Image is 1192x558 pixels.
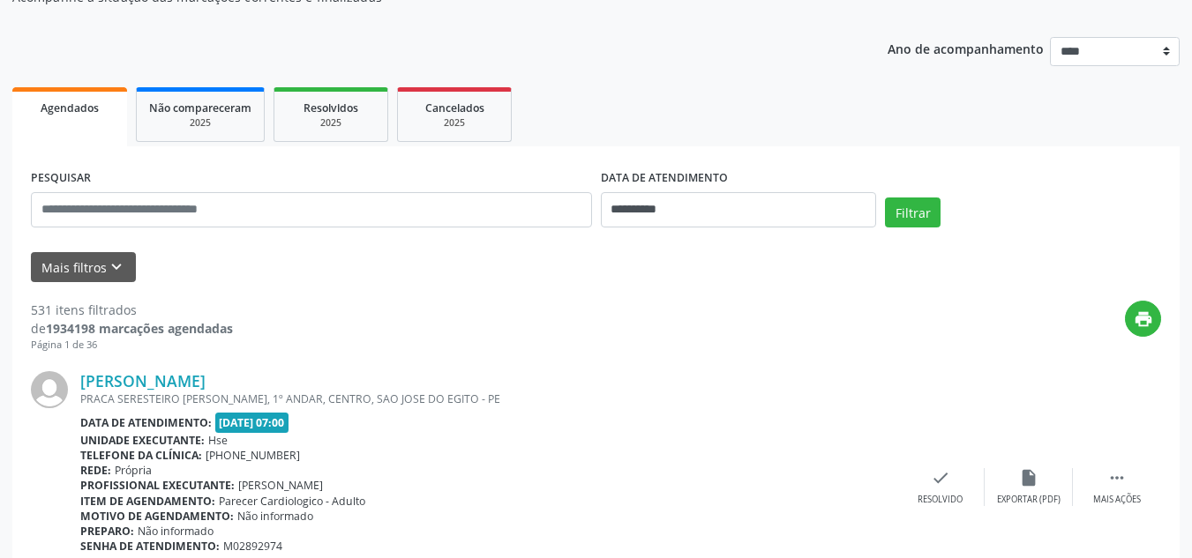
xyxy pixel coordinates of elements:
[80,478,235,493] b: Profissional executante:
[31,165,91,192] label: PESQUISAR
[287,116,375,130] div: 2025
[223,539,282,554] span: M02892974
[41,100,99,115] span: Agendados
[80,371,206,391] a: [PERSON_NAME]
[425,100,484,115] span: Cancelados
[1107,468,1127,487] i: 
[115,463,152,478] span: Própria
[31,301,233,319] div: 531 itens filtrados
[80,448,202,463] b: Telefone da clínica:
[1125,301,1161,337] button: print
[885,197,941,227] button: Filtrar
[80,539,220,554] b: Senha de atendimento:
[215,413,289,433] span: [DATE] 07:00
[80,415,212,430] b: Data de atendimento:
[1019,468,1038,487] i: insert_drive_file
[46,320,233,337] strong: 1934198 marcações agendadas
[80,494,215,509] b: Item de agendamento:
[601,165,728,192] label: DATA DE ATENDIMENTO
[237,509,313,524] span: Não informado
[107,257,126,277] i: keyboard_arrow_down
[997,494,1061,506] div: Exportar (PDF)
[410,116,499,130] div: 2025
[80,433,205,448] b: Unidade executante:
[31,338,233,353] div: Página 1 de 36
[80,524,134,539] b: Preparo:
[31,252,136,283] button: Mais filtroskeyboard_arrow_down
[918,494,963,506] div: Resolvido
[31,319,233,338] div: de
[31,371,68,408] img: img
[304,100,358,115] span: Resolvidos
[238,478,323,493] span: [PERSON_NAME]
[80,463,111,478] b: Rede:
[206,448,300,463] span: [PHONE_NUMBER]
[149,116,251,130] div: 2025
[1093,494,1141,506] div: Mais ações
[931,468,950,487] i: check
[138,524,214,539] span: Não informado
[1134,309,1153,329] i: print
[219,494,365,509] span: Parecer Cardiologico - Adulto
[80,391,896,406] div: PRACA SERESTEIRO [PERSON_NAME], 1º ANDAR, CENTRO, SAO JOSE DO EGITO - PE
[888,37,1044,59] p: Ano de acompanhamento
[149,100,251,115] span: Não compareceram
[80,509,234,524] b: Motivo de agendamento:
[208,433,228,448] span: Hse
